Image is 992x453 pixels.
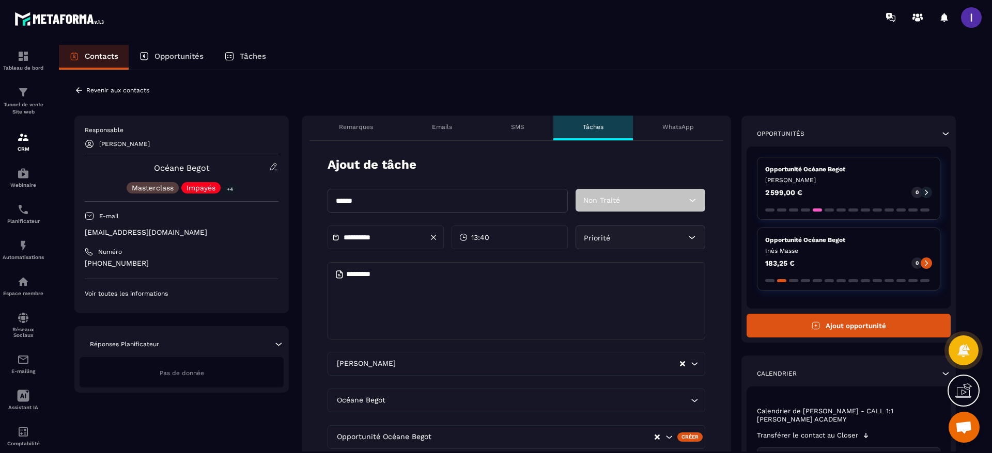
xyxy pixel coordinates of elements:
[765,165,932,173] p: Opportunité Océane Begot
[17,86,29,99] img: formation
[433,431,654,443] input: Search for option
[3,182,44,188] p: Webinaire
[90,340,159,348] p: Réponses Planificateur
[3,368,44,374] p: E-mailing
[328,425,705,449] div: Search for option
[160,369,204,377] span: Pas de donnée
[677,432,703,442] div: Créer
[765,236,932,244] p: Opportunité Océane Begot
[17,239,29,252] img: automations
[757,369,797,378] p: Calendrier
[3,159,44,196] a: automationsautomationsWebinaire
[132,184,174,191] p: Masterclass
[240,52,266,61] p: Tâches
[3,268,44,304] a: automationsautomationsEspace membre
[916,189,919,196] p: 0
[3,42,44,78] a: formationformationTableau de bord
[662,123,694,131] p: WhatsApp
[3,123,44,159] a: formationformationCRM
[59,45,129,70] a: Contacts
[471,232,489,242] span: 13:40
[3,346,44,382] a: emailemailE-mailing
[680,360,685,368] button: Clear Selected
[17,167,29,180] img: automations
[757,130,804,138] p: Opportunités
[3,196,44,232] a: schedulerschedulerPlanificateur
[3,327,44,338] p: Réseaux Sociaux
[3,218,44,224] p: Planificateur
[583,196,620,204] span: Non Traité
[3,232,44,268] a: automationsautomationsAutomatisations
[511,123,524,131] p: SMS
[655,433,660,441] button: Clear Selected
[328,352,705,376] div: Search for option
[339,123,373,131] p: Remarques
[214,45,276,70] a: Tâches
[757,407,940,424] p: Calendrier de [PERSON_NAME] - CALL 1:1 [PERSON_NAME] ACADEMY
[916,260,919,267] p: 0
[3,290,44,296] p: Espace membre
[584,234,610,242] span: Priorité
[3,441,44,446] p: Comptabilité
[3,65,44,71] p: Tableau de bord
[328,156,416,173] p: Ajout de tâche
[334,431,433,443] span: Opportunité Océane Begot
[3,304,44,346] a: social-networksocial-networkRéseaux Sociaux
[432,123,452,131] p: Emails
[3,78,44,123] a: formationformationTunnel de vente Site web
[3,382,44,418] a: Assistant IA
[765,176,932,184] p: [PERSON_NAME]
[757,431,858,440] p: Transférer le contact au Closer
[85,126,278,134] p: Responsable
[85,228,278,237] p: [EMAIL_ADDRESS][DOMAIN_NAME]
[85,258,278,268] p: [PHONE_NUMBER]
[154,52,204,61] p: Opportunités
[17,276,29,288] img: automations
[388,395,688,406] input: Search for option
[3,101,44,116] p: Tunnel de vente Site web
[14,9,107,28] img: logo
[99,140,150,148] p: [PERSON_NAME]
[85,52,118,61] p: Contacts
[17,131,29,143] img: formation
[949,412,980,443] div: Ouvrir le chat
[765,247,932,255] p: Inès Masse
[3,405,44,410] p: Assistant IA
[3,146,44,152] p: CRM
[17,312,29,324] img: social-network
[129,45,214,70] a: Opportunités
[85,289,278,298] p: Voir toutes les informations
[17,50,29,62] img: formation
[765,260,795,267] p: 183,25 €
[154,163,210,173] a: Océane Begot
[187,184,215,191] p: Impayés
[98,248,122,256] p: Numéro
[17,203,29,216] img: scheduler
[334,358,398,369] span: [PERSON_NAME]
[328,389,705,412] div: Search for option
[334,395,388,406] span: Océane Begot
[99,212,119,220] p: E-mail
[765,189,802,196] p: 2 599,00 €
[398,358,679,369] input: Search for option
[223,184,237,195] p: +4
[86,87,149,94] p: Revenir aux contacts
[17,426,29,438] img: accountant
[3,254,44,260] p: Automatisations
[747,314,951,337] button: Ajout opportunité
[17,353,29,366] img: email
[583,123,603,131] p: Tâches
